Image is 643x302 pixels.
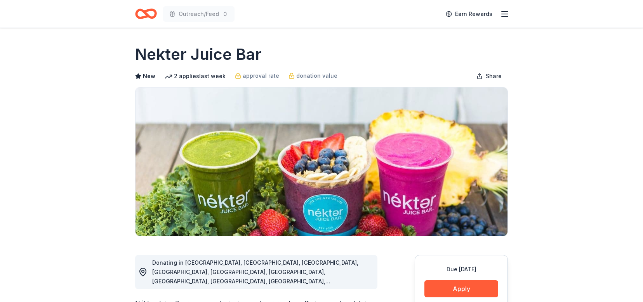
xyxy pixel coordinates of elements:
[424,265,498,274] div: Due [DATE]
[470,68,508,84] button: Share
[179,9,219,19] span: Outreach/Feed
[441,7,497,21] a: Earn Rewards
[296,71,337,80] span: donation value
[163,6,235,22] button: Outreach/Feed
[243,71,279,80] span: approval rate
[235,71,279,80] a: approval rate
[135,5,157,23] a: Home
[136,87,507,236] img: Image for Nekter Juice Bar
[424,280,498,297] button: Apply
[288,71,337,80] a: donation value
[486,72,502,81] span: Share
[143,72,155,81] span: New
[165,72,226,81] div: 2 applies last week
[135,44,261,65] h1: Nekter Juice Bar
